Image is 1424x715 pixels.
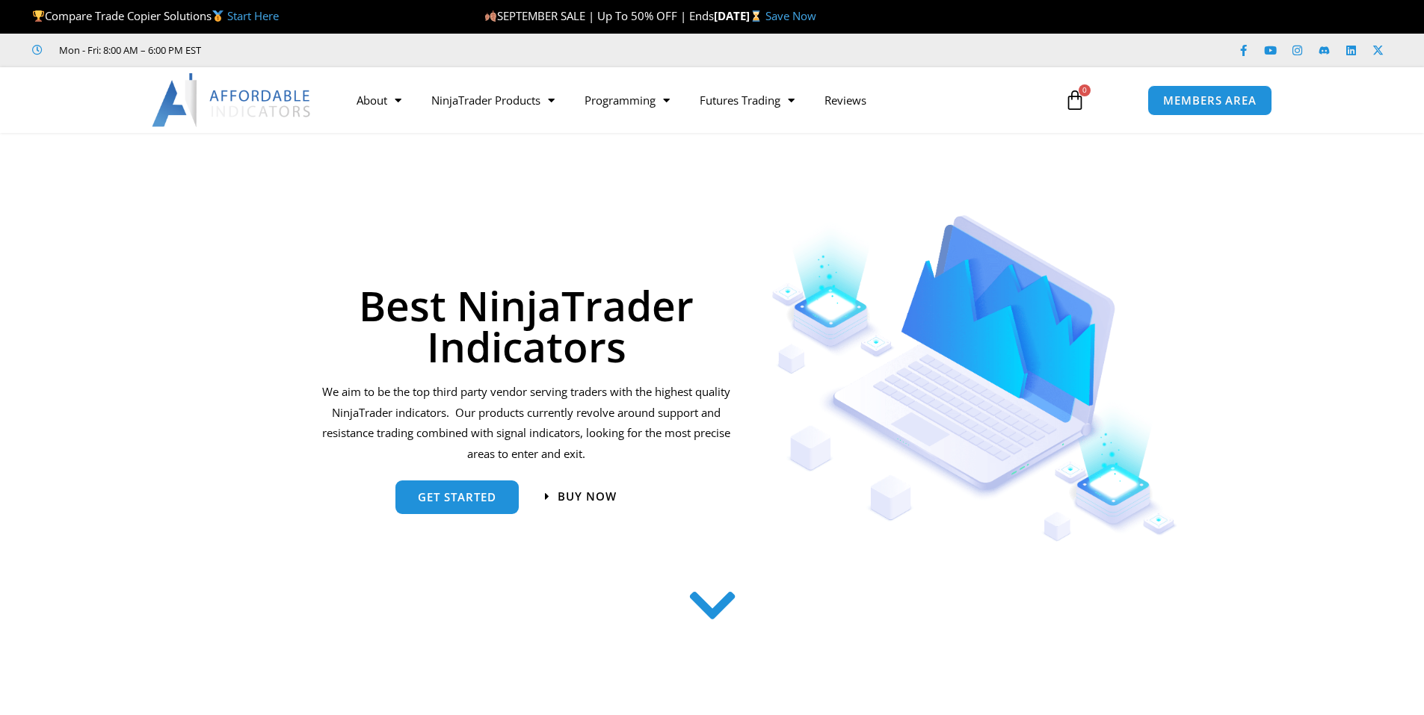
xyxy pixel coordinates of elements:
[395,480,519,514] a: get started
[765,8,816,23] a: Save Now
[1042,78,1108,122] a: 0
[484,8,714,23] span: SEPTEMBER SALE | Up To 50% OFF | Ends
[714,8,765,23] strong: [DATE]
[685,83,810,117] a: Futures Trading
[570,83,685,117] a: Programming
[152,73,312,127] img: LogoAI | Affordable Indicators – NinjaTrader
[485,10,496,22] img: 🍂
[33,10,44,22] img: 🏆
[1163,95,1257,106] span: MEMBERS AREA
[227,8,279,23] a: Start Here
[342,83,416,117] a: About
[810,83,881,117] a: Reviews
[750,10,762,22] img: ⌛
[416,83,570,117] a: NinjaTrader Products
[32,8,279,23] span: Compare Trade Copier Solutions
[55,41,201,59] span: Mon - Fri: 8:00 AM – 6:00 PM EST
[212,10,224,22] img: 🥇
[320,285,733,367] h1: Best NinjaTrader Indicators
[320,382,733,465] p: We aim to be the top third party vendor serving traders with the highest quality NinjaTrader indi...
[558,491,617,502] span: Buy now
[222,43,446,58] iframe: Customer reviews powered by Trustpilot
[1079,84,1091,96] span: 0
[771,215,1177,542] img: Indicators 1 | Affordable Indicators – NinjaTrader
[545,491,617,502] a: Buy now
[342,83,1047,117] nav: Menu
[418,492,496,503] span: get started
[1147,85,1272,116] a: MEMBERS AREA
